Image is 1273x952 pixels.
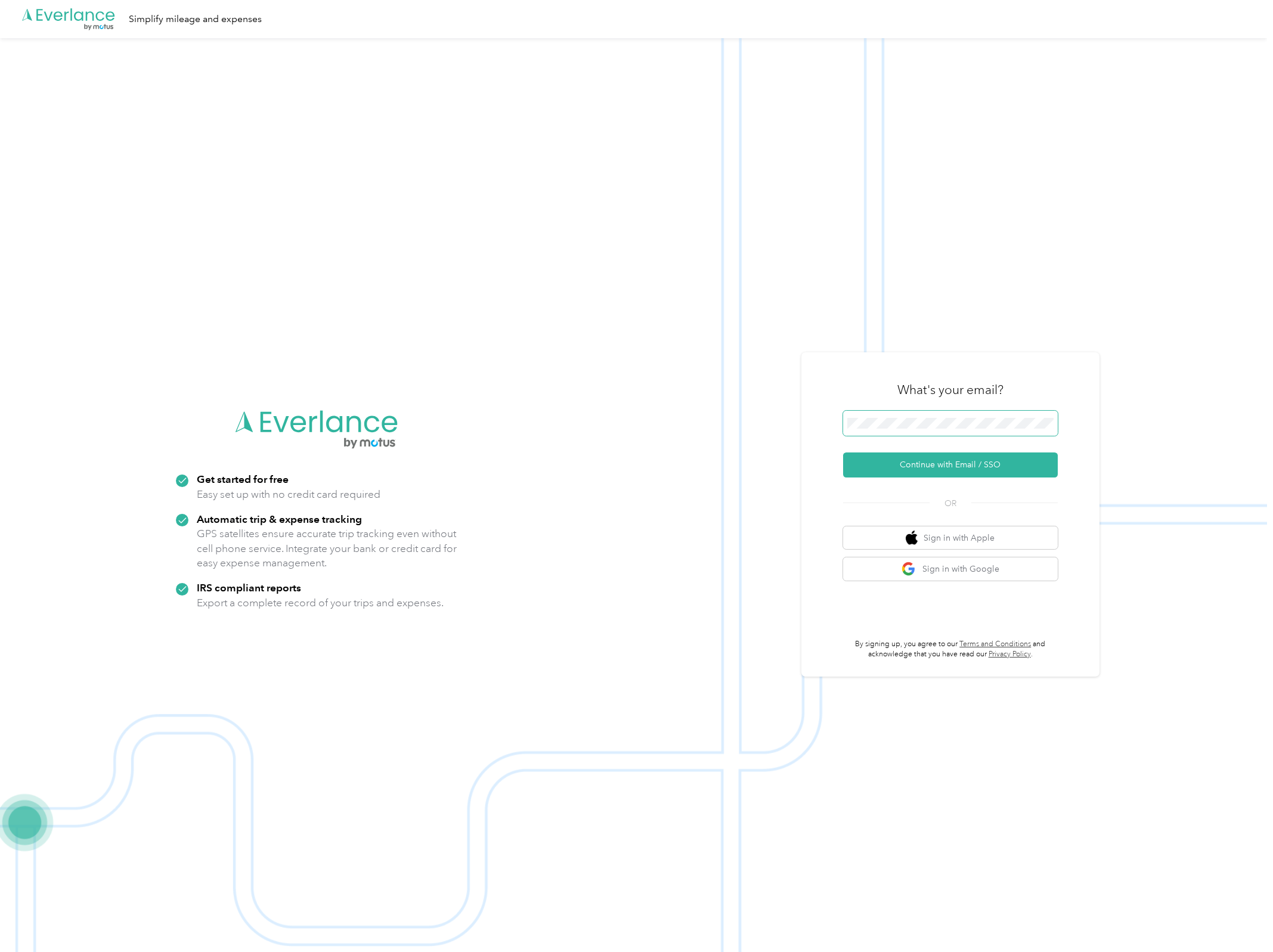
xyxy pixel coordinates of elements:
h3: What's your email? [897,382,1003,398]
button: apple logoSign in with Apple [843,526,1058,550]
p: Export a complete record of your trips and expenses. [197,596,444,610]
a: Privacy Policy [989,650,1031,659]
button: Continue with Email / SSO [843,452,1058,477]
strong: IRS compliant reports [197,581,301,594]
img: google logo [902,562,916,576]
span: OR [930,497,971,510]
p: Easy set up with no credit card required [197,487,380,502]
img: apple logo [906,531,918,545]
button: google logoSign in with Google [843,557,1058,581]
strong: Get started for free [197,473,289,485]
p: GPS satellites ensure accurate trip tracking even without cell phone service. Integrate your bank... [197,526,457,570]
a: Terms and Conditions [959,640,1031,649]
div: Simplify mileage and expenses [129,12,262,27]
p: By signing up, you agree to our and acknowledge that you have read our . [843,639,1058,660]
strong: Automatic trip & expense tracking [197,513,362,525]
